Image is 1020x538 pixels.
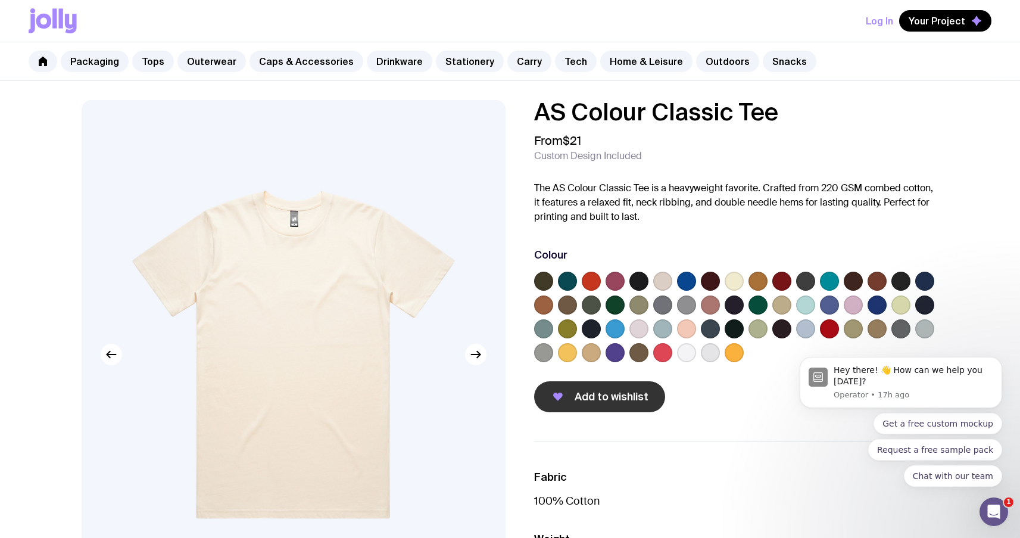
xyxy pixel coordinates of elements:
[534,470,939,484] h3: Fabric
[600,51,693,72] a: Home & Leisure
[696,51,759,72] a: Outdoors
[534,248,567,262] h3: Colour
[507,51,551,72] a: Carry
[555,51,597,72] a: Tech
[563,133,581,148] span: $21
[61,51,129,72] a: Packaging
[899,10,991,32] button: Your Project
[909,15,965,27] span: Your Project
[534,381,665,412] button: Add to wishlist
[980,497,1008,526] iframe: Intercom live chat
[249,51,363,72] a: Caps & Accessories
[534,133,581,148] span: From
[763,51,816,72] a: Snacks
[534,150,642,162] span: Custom Design Included
[534,494,939,508] p: 100% Cotton
[132,51,174,72] a: Tops
[177,51,246,72] a: Outerwear
[367,51,432,72] a: Drinkware
[534,100,939,124] h1: AS Colour Classic Tee
[575,390,648,404] span: Add to wishlist
[436,51,504,72] a: Stationery
[782,342,1020,532] iframe: Intercom notifications message
[866,10,893,32] button: Log In
[534,181,939,224] p: The AS Colour Classic Tee is a heavyweight favorite. Crafted from 220 GSM combed cotton, it featu...
[1004,497,1013,507] span: 1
